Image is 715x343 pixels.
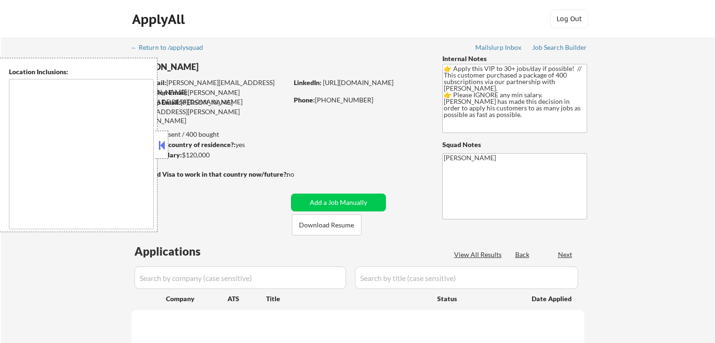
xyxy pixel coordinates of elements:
[532,294,573,304] div: Date Applied
[291,194,386,211] button: Add a Job Manually
[131,130,288,139] div: 382 sent / 400 bought
[266,294,428,304] div: Title
[132,170,288,178] strong: Will need Visa to work in that country now/future?:
[550,9,588,28] button: Log Out
[292,214,361,235] button: Download Resume
[131,44,212,51] div: ← Return to /applysquad
[294,78,322,86] strong: LinkedIn:
[9,67,154,77] div: Location Inclusions:
[442,54,587,63] div: Internal Notes
[134,266,346,289] input: Search by company (case sensitive)
[475,44,522,53] a: Mailslurp Inbox
[442,140,587,149] div: Squad Notes
[132,11,188,27] div: ApplyAll
[132,78,288,96] div: [PERSON_NAME][EMAIL_ADDRESS][DOMAIN_NAME]
[132,98,288,125] div: [PERSON_NAME][EMAIL_ADDRESS][PERSON_NAME][DOMAIN_NAME]
[454,250,504,259] div: View All Results
[532,44,587,51] div: Job Search Builder
[515,250,530,259] div: Back
[134,246,228,257] div: Applications
[323,78,393,86] a: [URL][DOMAIN_NAME]
[132,61,325,73] div: [PERSON_NAME]
[437,290,518,307] div: Status
[228,294,266,304] div: ATS
[131,150,288,160] div: $120,000
[166,294,228,304] div: Company
[558,250,573,259] div: Next
[132,88,288,106] div: [PERSON_NAME][EMAIL_ADDRESS][DOMAIN_NAME]
[131,44,212,53] a: ← Return to /applysquad
[355,266,578,289] input: Search by title (case sensitive)
[475,44,522,51] div: Mailslurp Inbox
[131,140,285,149] div: yes
[131,140,236,148] strong: Can work in country of residence?:
[294,95,427,105] div: [PHONE_NUMBER]
[294,96,315,104] strong: Phone:
[287,170,314,179] div: no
